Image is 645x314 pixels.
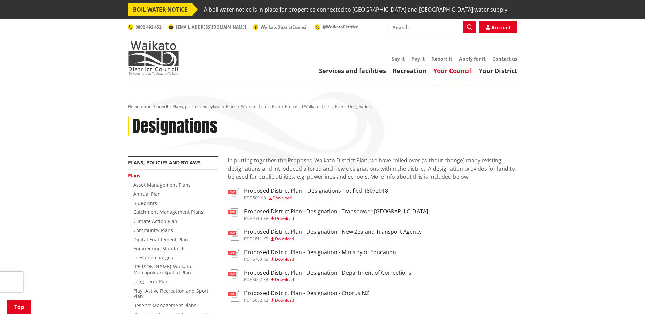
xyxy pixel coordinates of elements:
a: Community Plans [133,227,173,233]
a: Proposed District Plan - Designation - Department of Corrections pdf,3602 KB Download [228,269,411,282]
span: pdf [244,215,252,221]
a: Fees and charges [133,254,173,261]
span: pdf [244,277,252,282]
a: Home [128,104,139,109]
span: 509 KB [253,195,266,201]
span: 4310 KB [253,215,268,221]
a: Waikato District Plan [241,104,280,109]
img: document-pdf.svg [228,229,239,241]
span: 5700 KB [253,256,268,262]
span: Download [275,236,294,242]
a: Say it [392,56,405,62]
h3: Proposed District Plan - Designation - Chorus NZ [244,290,369,296]
a: Reserve Management Plans [133,302,197,309]
span: Download [275,215,294,221]
a: Long Term Plan [133,278,169,285]
a: Plans, policies and bylaws [128,159,201,166]
a: @WaikatoDistrict [315,24,358,30]
div: , [244,237,422,241]
a: Proposed District Plan - Designation - Transpower [GEOGRAPHIC_DATA] pdf,4310 KB Download [228,208,428,221]
span: Download [273,195,292,201]
a: Contact us [492,56,517,62]
img: Waikato District Council - Te Kaunihera aa Takiwaa o Waikato [128,41,179,75]
span: 0800 492 452 [136,24,162,30]
span: WaikatoDistrictCouncil [261,24,308,30]
a: Top [7,300,31,314]
span: pdf [244,297,252,303]
a: Plans, policies and bylaws [173,104,221,109]
a: Recreation [393,67,426,75]
nav: breadcrumb [128,104,517,110]
div: , [244,196,388,200]
h3: Proposed District Plan - Designation - Department of Corrections [244,269,411,276]
img: document-pdf.svg [228,249,239,261]
span: 3602 KB [253,277,268,282]
a: [EMAIL_ADDRESS][DOMAIN_NAME] [168,24,246,30]
a: [PERSON_NAME]-Waikato Metropolitan Spatial Plan [133,263,191,276]
h3: Proposed District Plan - Designation - New Zealand Transport Agency [244,229,422,235]
a: Your Council [144,104,168,109]
a: Proposed District Plan – Designations notified 18072018 pdf,509 KB Download [228,188,388,200]
a: Play, Active Recreation and Sport Plan [133,287,208,300]
a: Climate Action Plan [133,218,177,224]
p: In putting together the Proposed Waikato District Plan, we have rolled over (without change) many... [228,156,517,181]
img: document-pdf.svg [228,208,239,220]
a: Plans [226,104,236,109]
div: , [244,298,369,302]
span: @WaikatoDistrict [322,24,358,30]
h3: Proposed District Plan - Designation - Ministry of Education [244,249,396,256]
a: Proposed District Plan - Designation - Ministry of Education pdf,5700 KB Download [228,249,396,261]
a: Proposed District Plan - Designation - New Zealand Transport Agency pdf,1811 KB Download [228,229,422,241]
div: , [244,216,428,221]
span: Download [275,297,294,303]
span: 5652 KB [253,297,268,303]
span: Download [275,256,294,262]
a: Pay it [411,56,425,62]
a: Services and facilities [319,67,386,75]
h1: Designations [132,117,218,136]
a: Engineering Standards [133,245,186,252]
span: Download [275,277,294,282]
a: Apply for it [459,56,486,62]
a: Your Council [433,67,472,75]
h3: Proposed District Plan – Designations notified 18072018 [244,188,388,194]
div: , [244,257,396,261]
img: document-pdf.svg [228,290,239,302]
img: document-pdf.svg [228,188,239,199]
span: pdf [244,195,252,201]
span: pdf [244,256,252,262]
a: WaikatoDistrictCouncil [253,24,308,30]
a: Your District [479,67,517,75]
span: [EMAIL_ADDRESS][DOMAIN_NAME] [176,24,246,30]
a: Report it [431,56,452,62]
a: Proposed District Plan - Designation - Chorus NZ pdf,5652 KB Download [228,290,369,302]
div: , [244,278,411,282]
span: BOIL WATER NOTICE [128,3,192,16]
a: Asset Management Plans [133,181,191,188]
span: Designations [348,104,373,109]
a: Account [479,21,517,33]
a: Proposed Waikato District Plan [285,104,343,109]
span: pdf [244,236,252,242]
a: Digital Enablement Plan [133,236,188,243]
a: 0800 492 452 [128,24,162,30]
a: Plans [128,172,140,179]
a: Annual Plan [133,191,161,197]
h3: Proposed District Plan - Designation - Transpower [GEOGRAPHIC_DATA] [244,208,428,215]
img: document-pdf.svg [228,269,239,281]
span: 1811 KB [253,236,268,242]
a: Blueprints [133,200,157,206]
span: A boil water notice is in place for properties connected to [GEOGRAPHIC_DATA] and [GEOGRAPHIC_DAT... [204,3,509,16]
input: Search input [389,21,476,33]
a: Catchment Management Plans [133,209,203,215]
